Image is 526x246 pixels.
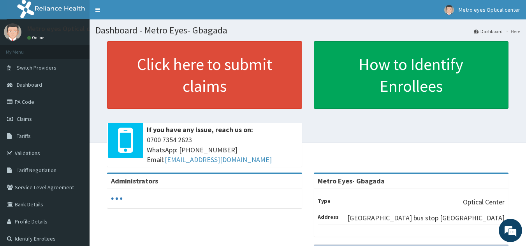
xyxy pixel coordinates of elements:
[107,41,302,109] a: Click here to submit claims
[165,155,272,164] a: [EMAIL_ADDRESS][DOMAIN_NAME]
[318,213,339,220] b: Address
[463,197,505,207] p: Optical Center
[318,197,331,204] b: Type
[27,25,107,32] p: Metro eyes Optical center
[111,193,123,204] svg: audio-loading
[17,115,32,122] span: Claims
[4,23,21,41] img: User Image
[459,6,520,13] span: Metro eyes Optical center
[17,64,56,71] span: Switch Providers
[318,176,385,185] strong: Metro Eyes- Gbagada
[147,125,253,134] b: If you have any issue, reach us on:
[444,5,454,15] img: User Image
[27,35,46,40] a: Online
[17,133,31,140] span: Tariffs
[111,176,158,185] b: Administrators
[95,25,520,35] h1: Dashboard - Metro Eyes- Gbagada
[503,28,520,35] li: Here
[147,135,298,165] span: 0700 7354 2623 WhatsApp: [PHONE_NUMBER] Email:
[347,213,505,223] p: [GEOGRAPHIC_DATA] bus stop [GEOGRAPHIC_DATA]
[17,167,56,174] span: Tariff Negotiation
[17,81,42,88] span: Dashboard
[474,28,503,35] a: Dashboard
[314,41,509,109] a: How to Identify Enrollees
